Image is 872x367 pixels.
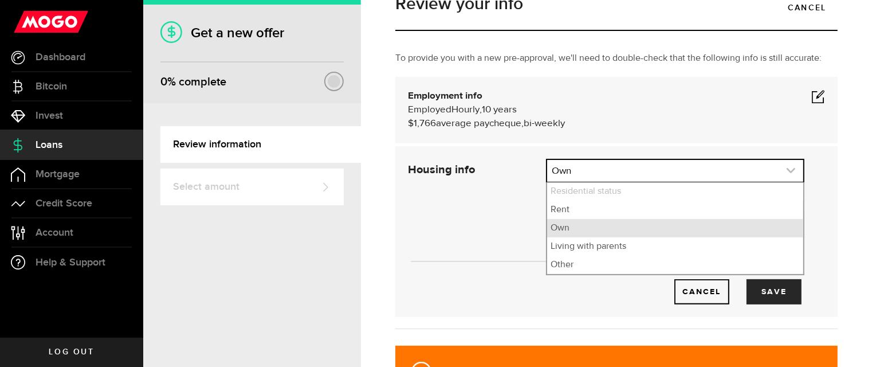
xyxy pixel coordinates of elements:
span: $1,766 [408,119,436,128]
span: Loans [36,140,62,150]
span: Help & Support [36,257,105,268]
button: Save [747,279,802,304]
span: Account [36,228,73,238]
span: 0 [160,75,167,89]
span: Bitcoin [36,81,67,92]
a: Cancel [674,279,729,304]
div: % complete [160,72,226,92]
span: bi-weekly [524,119,565,128]
a: Select amount [160,169,344,205]
button: Open LiveChat chat widget [9,5,44,39]
span: Mortgage [36,169,80,179]
span: Credit Score [36,198,92,209]
li: Rent [547,201,803,219]
span: Log out [49,348,94,356]
li: Own [547,219,803,237]
strong: Housing info [408,164,475,175]
span: average paycheque, [436,119,524,128]
span: Dashboard [36,52,85,63]
li: Other [547,256,803,274]
h1: Get a new offer [160,25,344,41]
span: Hourly [451,105,480,115]
span: Employed [408,105,451,115]
span: Invest [36,111,63,121]
a: Review information [160,126,361,163]
p: To provide you with a new pre-approval, we'll need to double-check that the following info is sti... [395,52,838,65]
a: expand select [547,160,803,182]
b: Employment info [408,91,482,101]
li: Residential status [547,182,803,201]
span: 10 years [482,105,517,115]
span: , [480,105,482,115]
li: Living with parents [547,237,803,256]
